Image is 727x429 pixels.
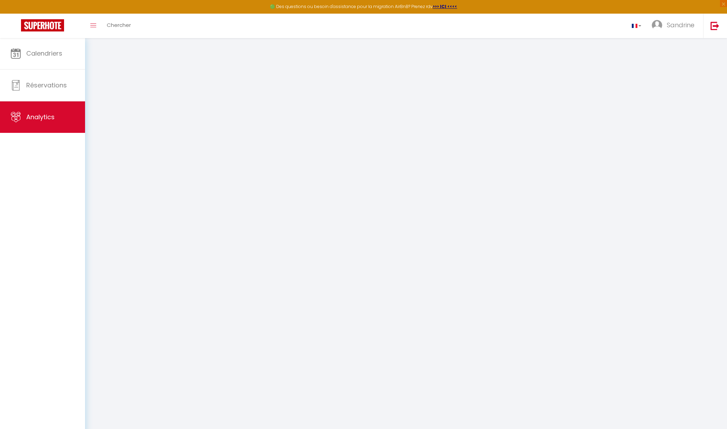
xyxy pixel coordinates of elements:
img: logout [711,21,719,30]
img: Super Booking [21,19,64,31]
span: Chercher [107,21,131,29]
span: Sandrine [667,21,694,29]
a: ... Sandrine [646,14,703,38]
span: Calendriers [26,49,62,58]
span: Réservations [26,81,67,90]
img: ... [652,20,662,30]
span: Analytics [26,113,55,121]
a: Chercher [102,14,136,38]
a: >>> ICI <<<< [433,3,457,9]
